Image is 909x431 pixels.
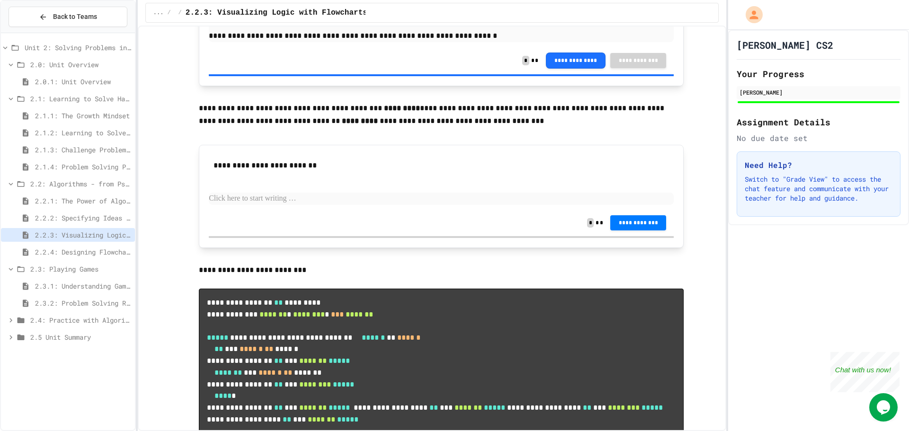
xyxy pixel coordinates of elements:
span: 2.1.4: Problem Solving Practice [35,162,131,172]
span: Unit 2: Solving Problems in Computer Science [25,43,131,53]
p: Switch to "Grade View" to access the chat feature and communicate with your teacher for help and ... [745,175,892,203]
h3: Need Help? [745,159,892,171]
span: Back to Teams [53,12,97,22]
h2: Assignment Details [737,115,900,129]
span: 2.0.1: Unit Overview [35,77,131,87]
span: / [178,9,182,17]
span: 2.3.2: Problem Solving Reflection [35,298,131,308]
span: / [167,9,170,17]
span: 2.1.1: The Growth Mindset [35,111,131,121]
span: 2.1.2: Learning to Solve Hard Problems [35,128,131,138]
iframe: chat widget [830,352,900,392]
span: 2.2.3: Visualizing Logic with Flowcharts [186,7,367,18]
span: 2.2.1: The Power of Algorithms [35,196,131,206]
span: 2.1: Learning to Solve Hard Problems [30,94,131,104]
span: 2.5 Unit Summary [30,332,131,342]
iframe: chat widget [869,393,900,422]
div: [PERSON_NAME] [740,88,898,97]
button: Back to Teams [9,7,127,27]
span: ... [153,9,164,17]
span: 2.2: Algorithms - from Pseudocode to Flowcharts [30,179,131,189]
span: 2.3.1: Understanding Games with Flowcharts [35,281,131,291]
h2: Your Progress [737,67,900,80]
span: 2.2.2: Specifying Ideas with Pseudocode [35,213,131,223]
span: 2.2.4: Designing Flowcharts [35,247,131,257]
div: No due date set [737,132,900,144]
span: 2.4: Practice with Algorithms [30,315,131,325]
span: 2.1.3: Challenge Problem - The Bridge [35,145,131,155]
span: 2.2.3: Visualizing Logic with Flowcharts [35,230,131,240]
span: 2.3: Playing Games [30,264,131,274]
span: 2.0: Unit Overview [30,60,131,70]
h1: [PERSON_NAME] CS2 [737,38,833,52]
div: My Account [736,4,765,26]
